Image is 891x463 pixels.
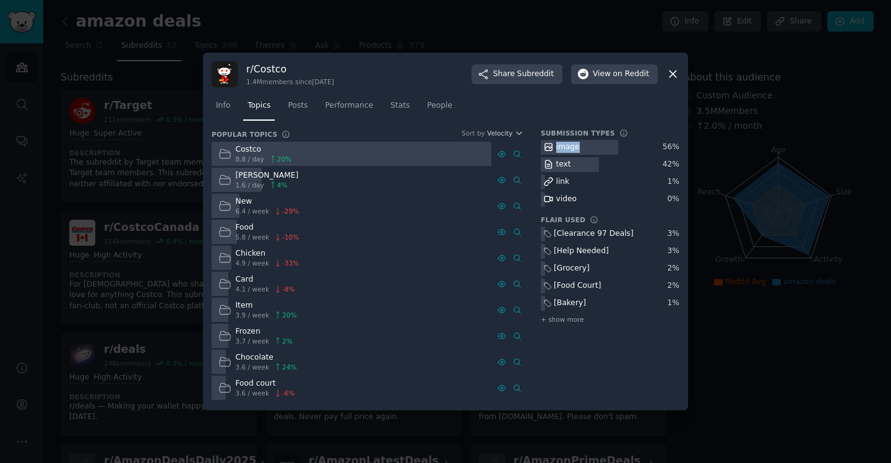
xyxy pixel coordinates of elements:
[554,263,590,274] div: [Grocery]
[236,233,270,241] span: 5.8 / week
[288,100,308,111] span: Posts
[236,300,297,311] div: Item
[325,100,373,111] span: Performance
[282,311,296,319] span: 20 %
[277,155,291,163] span: 20 %
[593,69,649,80] span: View
[236,207,270,215] span: 6.4 / week
[212,61,238,87] img: Costco
[236,389,270,397] span: 3.6 / week
[556,194,577,205] div: video
[556,159,571,170] div: text
[277,181,288,189] span: 4 %
[423,96,457,121] a: People
[236,248,299,259] div: Chicken
[282,337,293,345] span: 2 %
[386,96,414,121] a: Stats
[246,63,334,76] h3: r/ Costco
[541,215,585,224] h3: Flair Used
[246,77,334,86] div: 1.4M members since [DATE]
[283,96,312,121] a: Posts
[427,100,452,111] span: People
[282,285,295,293] span: -8 %
[236,155,264,163] span: 8.8 / day
[236,352,297,363] div: Chocolate
[216,100,230,111] span: Info
[668,176,679,188] div: 1 %
[462,129,485,137] div: Sort by
[668,280,679,292] div: 2 %
[668,246,679,257] div: 3 %
[668,194,679,205] div: 0 %
[487,129,512,137] span: Velocity
[236,326,293,337] div: Frozen
[613,69,649,80] span: on Reddit
[541,315,584,324] span: + show more
[321,96,377,121] a: Performance
[571,64,658,84] button: Viewon Reddit
[554,246,609,257] div: [Help Needed]
[236,311,270,319] span: 3.9 / week
[236,378,295,389] div: Food court
[236,170,299,181] div: [PERSON_NAME]
[556,142,580,153] div: image
[663,142,679,153] div: 56 %
[668,298,679,309] div: 1 %
[517,69,554,80] span: Subreddit
[236,285,270,293] span: 4.1 / week
[554,298,586,309] div: [Bakery]
[668,228,679,240] div: 3 %
[282,233,299,241] span: -10 %
[243,96,275,121] a: Topics
[236,196,299,207] div: New
[236,274,295,285] div: Card
[541,129,615,137] h3: Submission Types
[554,228,634,240] div: [Clearance 97 Deals]
[556,176,570,188] div: link
[471,64,562,84] button: ShareSubreddit
[663,159,679,170] div: 42 %
[236,144,292,155] div: Costco
[390,100,410,111] span: Stats
[282,259,299,267] span: -33 %
[236,259,270,267] span: 4.9 / week
[212,96,235,121] a: Info
[668,263,679,274] div: 2 %
[282,389,295,397] span: -6 %
[236,222,299,233] div: Food
[247,100,270,111] span: Topics
[487,129,523,137] button: Velocity
[282,363,296,371] span: 24 %
[236,363,270,371] span: 3.6 / week
[493,69,554,80] span: Share
[236,181,264,189] span: 1.6 / day
[236,337,270,345] span: 3.7 / week
[282,207,299,215] span: -29 %
[554,280,601,292] div: [Food Court]
[212,130,277,139] h3: Popular Topics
